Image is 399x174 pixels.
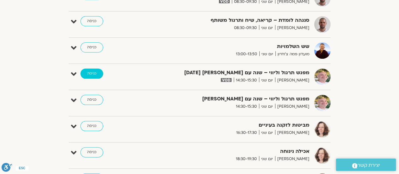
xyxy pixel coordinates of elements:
span: 14:30-15:30 [234,77,259,84]
span: יום שני [259,25,275,31]
a: כניסה [80,42,103,52]
a: כניסה [80,16,103,26]
span: [PERSON_NAME] [275,25,309,31]
span: יום שני [259,129,275,136]
span: יום שני [259,77,275,84]
span: 13:00-13:50 [234,51,259,57]
span: יום שני [259,103,275,110]
strong: מביטות לזקנה בעיניים [155,121,309,129]
strong: מפגש תרגול וליווי – שנה עם [PERSON_NAME] [DATE] [155,69,309,77]
span: יום שני [259,156,275,162]
a: יצירת קשר [336,159,396,171]
span: [PERSON_NAME] [275,156,309,162]
strong: אכילה נינוחה [155,147,309,156]
span: מועדון פמה צ'ודרון [275,51,309,57]
a: כניסה [80,95,103,105]
a: כניסה [80,69,103,79]
strong: סנגהה לומדת – קריאה, שיח ותרגול משותף [155,16,309,25]
span: [PERSON_NAME] [275,129,309,136]
span: [PERSON_NAME] [275,103,309,110]
span: 14:30-15:30 [234,103,259,110]
strong: שש השלמויות [155,42,309,51]
span: יום שני [259,51,275,57]
a: כניסה [80,121,103,131]
span: 18:30-19:30 [234,156,259,162]
span: 08:30-09:30 [232,25,259,31]
strong: מפגש תרגול וליווי – שנה עם [PERSON_NAME] [155,95,309,103]
span: 16:30-17:30 [234,129,259,136]
span: יצירת קשר [357,161,380,170]
a: כניסה [80,147,103,157]
span: [PERSON_NAME] [275,77,309,84]
img: vodicon [221,78,231,82]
